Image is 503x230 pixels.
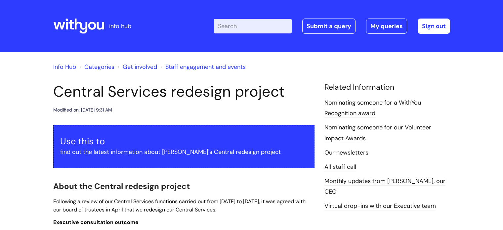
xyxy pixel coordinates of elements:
a: Submit a query [302,19,356,34]
span: About the Central redesign project [53,181,190,191]
div: | - [214,19,450,34]
p: find out the latest information about [PERSON_NAME]'s Central redesign project [60,147,308,157]
li: Solution home [78,62,114,72]
a: Nominating someone for a WithYou Recognition award [324,99,421,118]
h3: Use this to [60,136,308,147]
a: Info Hub [53,63,76,71]
a: Virtual drop-ins with our Executive team [324,202,436,210]
a: Nominating someone for our Volunteer Impact Awards [324,123,431,143]
a: My queries [366,19,407,34]
a: Staff engagement and events [165,63,246,71]
a: All staff call [324,163,356,171]
li: Staff engagement and events [159,62,246,72]
a: Sign out [418,19,450,34]
li: Get involved [116,62,157,72]
h4: Related Information [324,83,450,92]
input: Search [214,19,292,33]
a: Monthly updates from [PERSON_NAME], our CEO [324,177,445,196]
a: Categories [84,63,114,71]
a: Our newsletters [324,149,368,157]
p: info hub [109,21,131,31]
span: Executive consultation outcome [53,219,139,226]
h1: Central Services redesign project [53,83,314,101]
a: Get involved [123,63,157,71]
div: Modified on: [DATE] 9:31 AM [53,106,112,114]
span: Following a review of our Central Services functions carried out from [DATE] to [DATE], it was ag... [53,198,306,213]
